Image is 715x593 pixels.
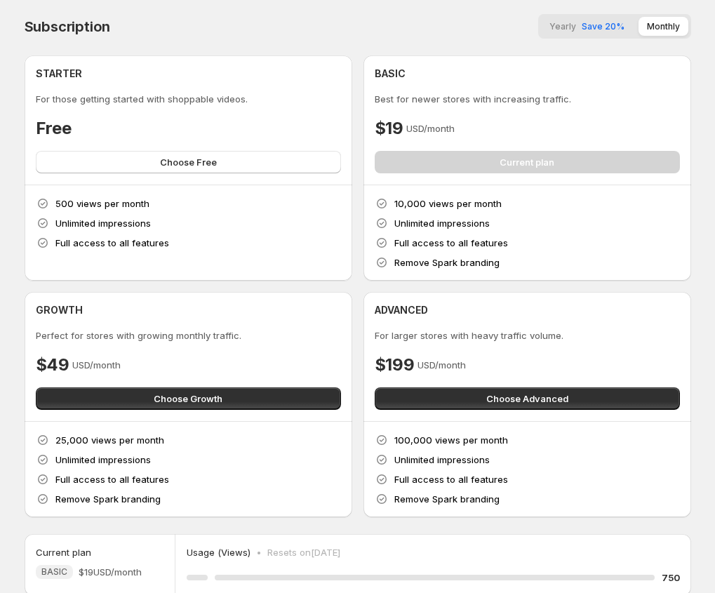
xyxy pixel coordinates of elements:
[187,545,250,559] p: Usage (Views)
[406,121,455,135] p: USD/month
[55,453,151,467] p: Unlimited impressions
[55,196,149,211] p: 500 views per month
[375,303,428,317] h4: ADVANCED
[375,354,415,376] h4: $199
[36,545,91,559] h5: Current plan
[541,17,633,36] button: YearlySave 20%
[36,151,341,173] button: Choose Free
[55,472,169,486] p: Full access to all features
[375,328,680,342] p: For larger stores with heavy traffic volume.
[394,453,490,467] p: Unlimited impressions
[256,545,262,559] p: •
[55,236,169,250] p: Full access to all features
[36,67,82,81] h4: STARTER
[72,358,121,372] p: USD/month
[375,117,403,140] h4: $19
[36,387,341,410] button: Choose Growth
[375,92,680,106] p: Best for newer stores with increasing traffic.
[55,433,164,447] p: 25,000 views per month
[79,565,142,579] span: $19 USD/month
[55,216,151,230] p: Unlimited impressions
[375,387,680,410] button: Choose Advanced
[394,472,508,486] p: Full access to all features
[36,354,69,376] h4: $49
[55,492,161,506] p: Remove Spark branding
[36,303,83,317] h4: GROWTH
[41,566,67,578] span: BASIC
[394,492,500,506] p: Remove Spark branding
[394,216,490,230] p: Unlimited impressions
[154,392,222,406] span: Choose Growth
[394,255,500,269] p: Remove Spark branding
[160,155,217,169] span: Choose Free
[36,92,341,106] p: For those getting started with shoppable videos.
[394,196,502,211] p: 10,000 views per month
[639,17,688,36] button: Monthly
[375,67,406,81] h4: BASIC
[417,358,466,372] p: USD/month
[582,21,624,32] span: Save 20%
[267,545,340,559] p: Resets on [DATE]
[394,433,508,447] p: 100,000 views per month
[394,236,508,250] p: Full access to all features
[662,571,680,585] h5: 750
[486,392,568,406] span: Choose Advanced
[25,18,111,35] h4: Subscription
[36,117,72,140] h4: Free
[549,21,576,32] span: Yearly
[36,328,341,342] p: Perfect for stores with growing monthly traffic.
